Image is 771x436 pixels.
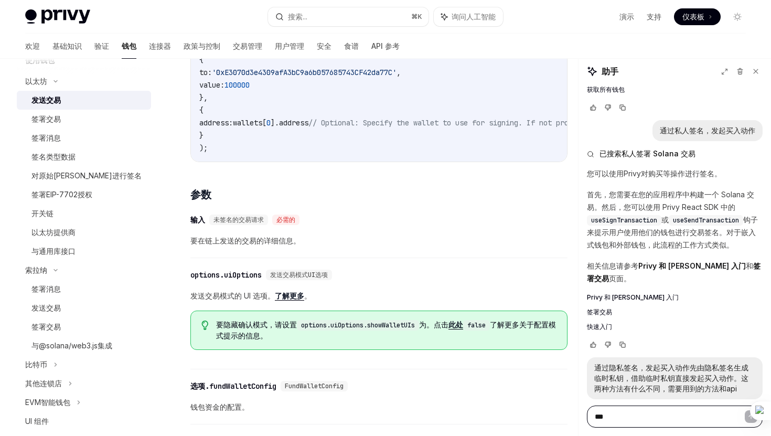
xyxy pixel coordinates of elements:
[17,223,151,242] a: 以太坊提供商
[17,185,151,204] a: 签署EIP-7702授权
[371,34,400,59] a: API 参考
[184,41,220,50] font: 政策与控制
[275,41,304,50] font: 用户管理
[25,77,47,86] font: 以太坊
[271,118,279,127] span: ].
[17,242,151,261] a: 与通用库接口
[587,308,612,316] font: 签署交易
[297,320,419,331] code: options.uiOptions.showWalletUIs
[411,13,417,20] font: ⌘
[587,308,763,316] a: 签署交易
[587,399,763,427] div: Generating...
[587,261,638,270] font: 相关信息请参考
[17,110,151,129] a: 签署交易
[17,412,151,431] a: UI 组件
[661,215,669,224] font: 或
[397,68,401,77] span: ,
[619,12,634,21] font: 演示
[275,34,304,59] a: 用户管理
[31,303,61,312] font: 发送交易
[31,171,142,180] font: 对原始[PERSON_NAME]进行签名
[31,322,61,331] font: 签署交易
[452,12,496,21] font: 询问人工智能
[190,291,275,300] font: 发送交易模式的 UI 选项。
[288,12,307,21] font: 搜索...
[619,12,634,22] a: 演示
[276,216,295,224] font: 必需的
[31,95,61,104] font: 发送交易
[94,34,109,59] a: 验证
[190,402,249,411] font: 钱包资金的配置。
[31,152,76,161] font: 签名类型数据
[285,382,344,390] font: FundWalletConfig
[729,8,746,25] button: 切换暗模式
[17,147,151,166] a: 签名类型数据
[591,216,657,225] span: useSignTransaction
[199,93,208,102] span: },
[25,417,49,426] font: UI 组件
[31,228,76,237] font: 以太坊提供商
[149,34,171,59] a: 连接器
[434,7,503,26] button: 询问人工智能
[609,274,631,283] font: 页面。
[270,271,328,279] font: 发送交易模式UI选项
[17,129,151,147] a: 签署消息
[224,80,250,90] span: 100000
[587,190,754,211] font: 首先，您需要在您的应用程序中构建一个 Solana 交易。然后，您可以使用 Privy React SDK 中的
[266,118,271,127] span: 0
[184,34,220,59] a: 政策与控制
[599,149,695,158] font: 已搜索私人签署 Solana 交易
[419,320,448,329] font: 为。点击
[233,34,262,59] a: 交易管理
[17,166,151,185] a: 对原始[PERSON_NAME]进行签名
[587,148,763,159] button: 已搜索私人签署 Solana 交易
[190,188,211,201] font: 参数
[122,34,136,59] a: 钱包
[371,41,400,50] font: API 参考
[216,320,297,329] font: 要隐藏确认模式，请设置
[304,291,312,300] font: 。
[31,284,61,293] font: 签署消息
[674,8,721,25] a: 仪表板
[212,68,397,77] span: '0xE3070d3e4309afA3bC9a6b057685743CF42da77C'
[25,34,40,59] a: 欢迎
[52,41,82,50] font: 基础知识
[31,247,76,256] font: 与通用库接口
[262,118,266,127] span: [
[52,34,82,59] a: 基础知识
[17,280,151,299] a: 签署消息
[149,41,171,50] font: 连接器
[25,265,47,274] font: 索拉纳
[587,323,612,331] font: 快速入门
[201,321,209,330] svg: 提示
[260,331,267,340] font: 。
[190,236,301,245] font: 要在链上发送的交易的详细信息。
[199,118,233,127] span: address:
[122,41,136,50] font: 钱包
[638,261,746,270] font: Privy 和 [PERSON_NAME] 入门
[275,291,304,300] font: 了解更多
[17,204,151,223] a: 开关链
[463,320,490,331] code: false
[213,216,264,224] font: 未签名的交易请求
[190,270,262,280] font: options.uiOptions
[344,34,359,59] a: 食谱
[25,360,47,369] font: 比特币
[587,293,679,301] font: Privy 和 [PERSON_NAME] 入门
[199,105,204,115] span: {
[17,336,151,355] a: 与@solana/web3.js集成
[199,143,208,153] span: );
[25,379,62,388] font: 其他连锁店
[31,341,112,350] font: 与@solana/web3.js集成
[602,66,618,77] font: 助手
[268,7,428,26] button: 搜索...⌘K
[25,9,90,24] img: 灯光标志
[448,320,463,329] font: 此处
[17,317,151,336] a: 签署交易
[317,41,331,50] font: 安全
[587,86,763,94] a: 获取所有钱包
[587,323,763,331] a: 快速入门
[279,118,308,127] span: address
[660,126,755,135] font: 通过私人签名，发起买入动作
[199,80,224,90] span: value:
